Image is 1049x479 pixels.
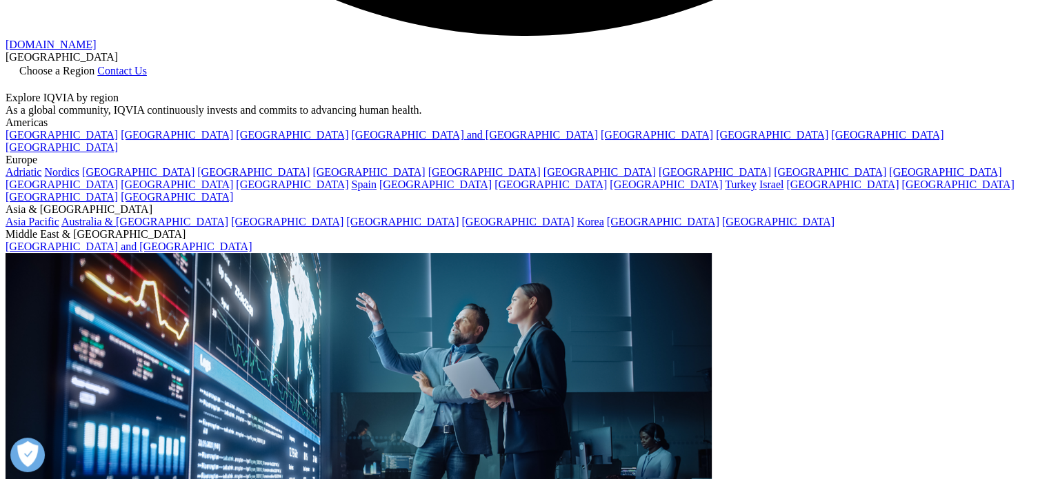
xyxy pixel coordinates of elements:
[6,51,1043,63] div: [GEOGRAPHIC_DATA]
[6,154,1043,166] div: Europe
[44,166,79,178] a: Nordics
[6,104,1043,116] div: As a global community, IQVIA continuously invests and commits to advancing human health.
[6,129,118,141] a: [GEOGRAPHIC_DATA]
[889,166,1001,178] a: [GEOGRAPHIC_DATA]
[61,216,228,227] a: Australia & [GEOGRAPHIC_DATA]
[831,129,943,141] a: [GEOGRAPHIC_DATA]
[197,166,310,178] a: [GEOGRAPHIC_DATA]
[121,129,233,141] a: [GEOGRAPHIC_DATA]
[6,166,41,178] a: Adriatic
[121,179,233,190] a: [GEOGRAPHIC_DATA]
[786,179,899,190] a: [GEOGRAPHIC_DATA]
[6,39,97,50] a: [DOMAIN_NAME]
[236,129,348,141] a: [GEOGRAPHIC_DATA]
[601,129,713,141] a: [GEOGRAPHIC_DATA]
[6,228,1043,241] div: Middle East & [GEOGRAPHIC_DATA]
[6,216,59,227] a: Asia Pacific
[428,166,541,178] a: [GEOGRAPHIC_DATA]
[351,129,597,141] a: [GEOGRAPHIC_DATA] and [GEOGRAPHIC_DATA]
[82,166,194,178] a: [GEOGRAPHIC_DATA]
[10,438,45,472] button: Open Preferences
[6,191,118,203] a: [GEOGRAPHIC_DATA]
[236,179,348,190] a: [GEOGRAPHIC_DATA]
[722,216,835,227] a: [GEOGRAPHIC_DATA]
[577,216,604,227] a: Korea
[716,129,828,141] a: [GEOGRAPHIC_DATA]
[610,179,722,190] a: [GEOGRAPHIC_DATA]
[6,241,252,252] a: [GEOGRAPHIC_DATA] and [GEOGRAPHIC_DATA]
[461,216,574,227] a: [GEOGRAPHIC_DATA]
[379,179,492,190] a: [GEOGRAPHIC_DATA]
[6,141,118,153] a: [GEOGRAPHIC_DATA]
[121,191,233,203] a: [GEOGRAPHIC_DATA]
[494,179,607,190] a: [GEOGRAPHIC_DATA]
[19,65,94,77] span: Choose a Region
[759,179,784,190] a: Israel
[97,65,147,77] a: Contact Us
[346,216,459,227] a: [GEOGRAPHIC_DATA]
[312,166,425,178] a: [GEOGRAPHIC_DATA]
[774,166,886,178] a: [GEOGRAPHIC_DATA]
[6,203,1043,216] div: Asia & [GEOGRAPHIC_DATA]
[231,216,343,227] a: [GEOGRAPHIC_DATA]
[543,166,656,178] a: [GEOGRAPHIC_DATA]
[725,179,757,190] a: Turkey
[6,92,1043,104] div: Explore IQVIA by region
[901,179,1014,190] a: [GEOGRAPHIC_DATA]
[607,216,719,227] a: [GEOGRAPHIC_DATA]
[351,179,376,190] a: Spain
[6,116,1043,129] div: Americas
[659,166,771,178] a: [GEOGRAPHIC_DATA]
[6,179,118,190] a: [GEOGRAPHIC_DATA]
